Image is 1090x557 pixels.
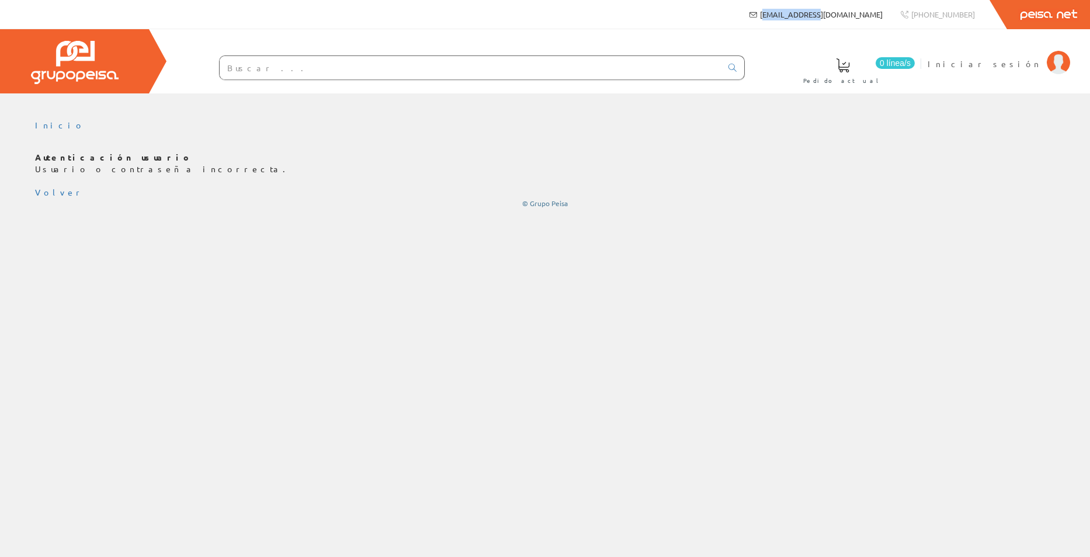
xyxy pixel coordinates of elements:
[31,41,119,84] img: Grupo Peisa
[928,58,1041,69] span: Iniciar sesión
[35,152,1055,175] p: Usuario o contraseña incorrecta.
[35,199,1055,208] div: © Grupo Peisa
[220,56,721,79] input: Buscar ...
[803,75,883,86] span: Pedido actual
[911,9,975,19] span: [PHONE_NUMBER]
[876,57,915,69] span: 0 línea/s
[35,187,84,197] a: Volver
[760,9,883,19] span: [EMAIL_ADDRESS][DOMAIN_NAME]
[35,152,192,162] b: Autenticación usuario
[35,120,85,130] a: Inicio
[928,48,1070,60] a: Iniciar sesión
